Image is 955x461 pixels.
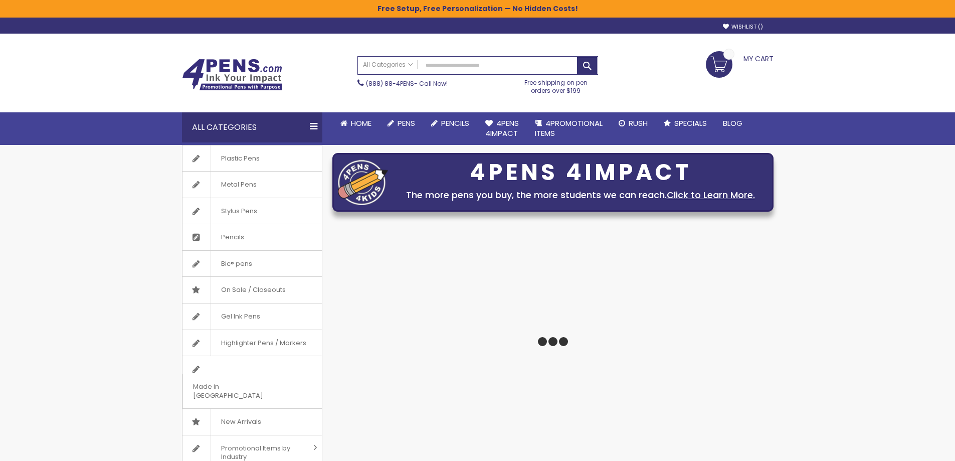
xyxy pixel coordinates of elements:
[441,118,469,128] span: Pencils
[182,59,282,91] img: 4Pens Custom Pens and Promotional Products
[211,409,271,435] span: New Arrivals
[715,112,750,134] a: Blog
[611,112,656,134] a: Rush
[363,61,413,69] span: All Categories
[338,160,388,205] img: four_pen_logo.png
[366,79,414,88] a: (888) 88-4PENS
[423,112,477,134] a: Pencils
[358,57,418,73] a: All Categories
[211,172,267,198] span: Metal Pens
[182,172,322,198] a: Metal Pens
[629,118,648,128] span: Rush
[182,224,322,250] a: Pencils
[527,112,611,145] a: 4PROMOTIONALITEMS
[211,277,296,303] span: On Sale / Closeouts
[535,118,603,138] span: 4PROMOTIONAL ITEMS
[182,277,322,303] a: On Sale / Closeouts
[723,23,763,31] a: Wishlist
[723,118,742,128] span: Blog
[514,75,598,95] div: Free shipping on pen orders over $199
[182,374,297,408] span: Made in [GEOGRAPHIC_DATA]
[211,251,262,277] span: Bic® pens
[674,118,707,128] span: Specials
[182,112,322,142] div: All Categories
[182,330,322,356] a: Highlighter Pens / Markers
[211,145,270,172] span: Plastic Pens
[398,118,415,128] span: Pens
[332,112,379,134] a: Home
[182,409,322,435] a: New Arrivals
[182,145,322,172] a: Plastic Pens
[182,356,322,408] a: Made in [GEOGRAPHIC_DATA]
[182,198,322,224] a: Stylus Pens
[667,189,755,201] a: Click to Learn More.
[182,251,322,277] a: Bic® pens
[182,303,322,330] a: Gel Ink Pens
[477,112,527,145] a: 4Pens4impact
[211,224,254,250] span: Pencils
[379,112,423,134] a: Pens
[211,198,267,224] span: Stylus Pens
[393,188,768,202] div: The more pens you buy, the more students we can reach.
[393,162,768,183] div: 4PENS 4IMPACT
[366,79,448,88] span: - Call Now!
[656,112,715,134] a: Specials
[211,330,316,356] span: Highlighter Pens / Markers
[351,118,371,128] span: Home
[211,303,270,330] span: Gel Ink Pens
[485,118,519,138] span: 4Pens 4impact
